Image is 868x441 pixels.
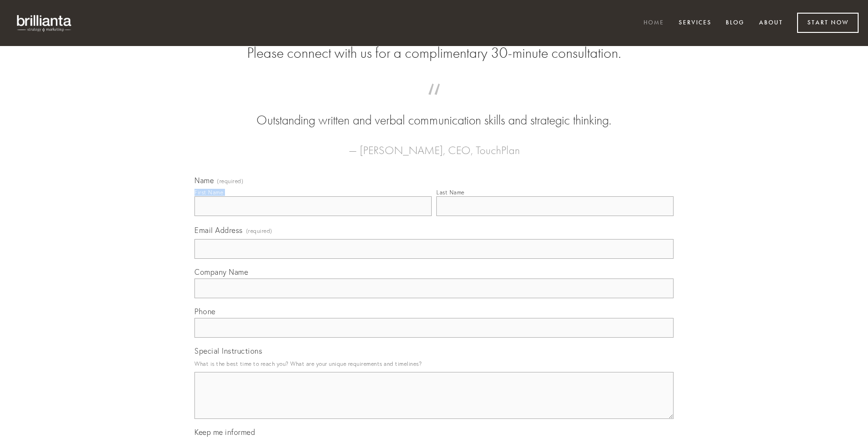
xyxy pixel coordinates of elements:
[194,176,214,185] span: Name
[194,225,243,235] span: Email Address
[673,15,718,31] a: Services
[436,189,465,196] div: Last Name
[246,224,272,237] span: (required)
[209,93,659,111] span: “
[9,9,80,37] img: brillianta - research, strategy, marketing
[194,357,674,370] p: What is the best time to reach you? What are your unique requirements and timelines?
[720,15,751,31] a: Blog
[194,307,216,316] span: Phone
[209,130,659,160] figcaption: — [PERSON_NAME], CEO, TouchPlan
[194,189,223,196] div: First Name
[637,15,670,31] a: Home
[797,13,859,33] a: Start Now
[194,427,255,437] span: Keep me informed
[194,267,248,277] span: Company Name
[194,346,262,356] span: Special Instructions
[209,93,659,130] blockquote: Outstanding written and verbal communication skills and strategic thinking.
[194,44,674,62] h2: Please connect with us for a complimentary 30-minute consultation.
[753,15,789,31] a: About
[217,178,243,184] span: (required)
